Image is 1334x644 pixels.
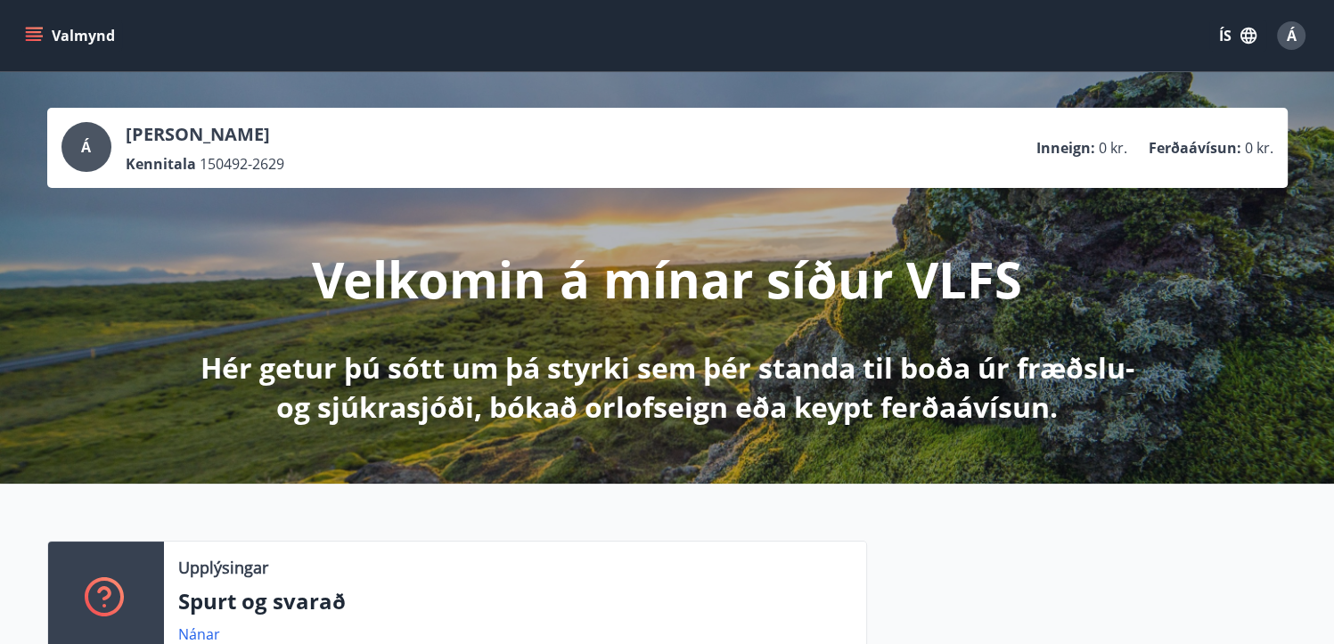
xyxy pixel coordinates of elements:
p: Upplýsingar [178,556,268,579]
button: Á [1270,14,1313,57]
span: Á [81,137,91,157]
p: Kennitala [126,154,196,174]
span: Á [1287,26,1297,45]
span: 0 kr. [1245,138,1273,158]
a: Nánar [178,624,220,644]
p: Hér getur þú sótt um þá styrki sem þér standa til boða úr fræðslu- og sjúkrasjóði, bókað orlofsei... [197,348,1138,427]
button: menu [21,20,122,52]
p: Velkomin á mínar síður VLFS [312,245,1022,313]
span: 0 kr. [1099,138,1127,158]
p: Spurt og svarað [178,586,852,616]
p: Ferðaávísun : [1149,138,1241,158]
button: ÍS [1209,20,1266,52]
p: [PERSON_NAME] [126,122,284,147]
p: Inneign : [1036,138,1095,158]
span: 150492-2629 [200,154,284,174]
